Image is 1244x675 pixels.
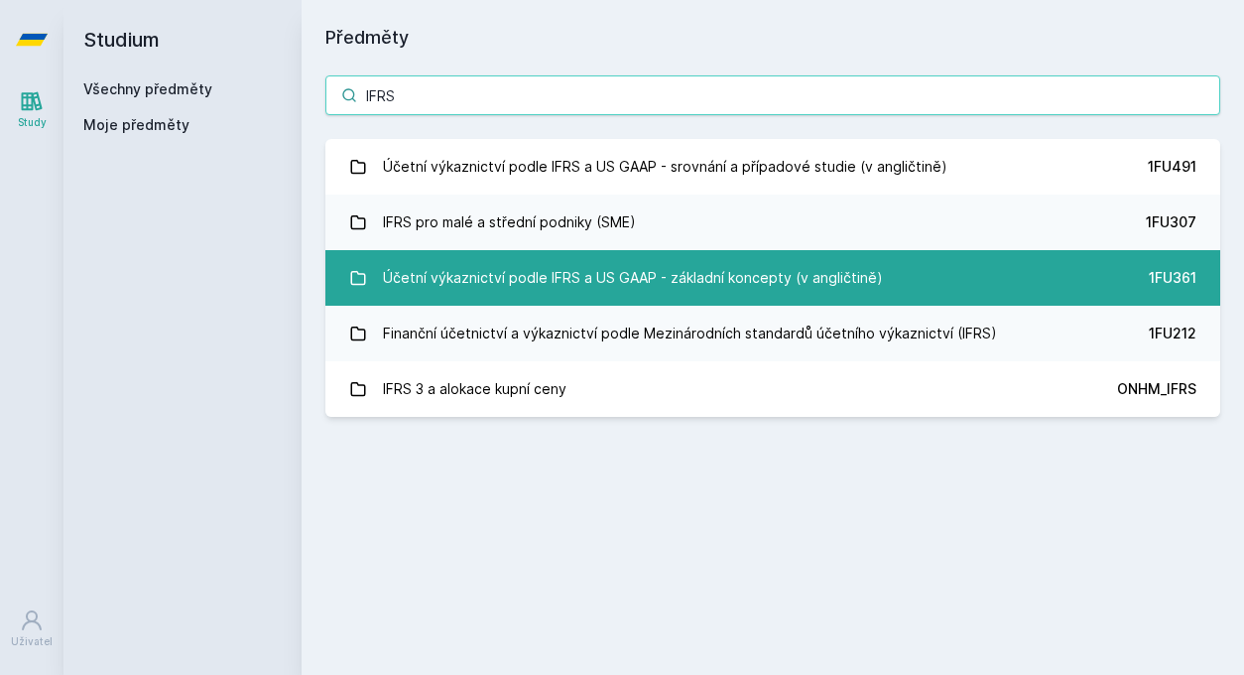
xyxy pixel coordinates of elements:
[383,369,566,409] div: IFRS 3 a alokace kupní ceny
[383,147,947,187] div: Účetní výkaznictví podle IFRS a US GAAP - srovnání a případové studie (v angličtině)
[83,115,189,135] span: Moje předměty
[1146,212,1196,232] div: 1FU307
[325,306,1220,361] a: Finanční účetnictví a výkaznictví podle Mezinárodních standardů účetního výkaznictví (IFRS) 1FU212
[325,24,1220,52] h1: Předměty
[1149,268,1196,288] div: 1FU361
[18,115,47,130] div: Study
[1149,324,1196,343] div: 1FU212
[11,634,53,649] div: Uživatel
[325,250,1220,306] a: Účetní výkaznictví podle IFRS a US GAAP - základní koncepty (v angličtině) 1FU361
[383,314,997,353] div: Finanční účetnictví a výkaznictví podle Mezinárodních standardů účetního výkaznictví (IFRS)
[325,139,1220,195] a: Účetní výkaznictví podle IFRS a US GAAP - srovnání a případové studie (v angličtině) 1FU491
[325,75,1220,115] input: Název nebo ident předmětu…
[325,195,1220,250] a: IFRS pro malé a střední podniky (SME) 1FU307
[1148,157,1196,177] div: 1FU491
[4,79,60,140] a: Study
[383,202,636,242] div: IFRS pro malé a střední podniky (SME)
[325,361,1220,417] a: IFRS 3 a alokace kupní ceny ONHM_IFRS
[4,599,60,659] a: Uživatel
[1117,379,1196,399] div: ONHM_IFRS
[383,258,883,298] div: Účetní výkaznictví podle IFRS a US GAAP - základní koncepty (v angličtině)
[83,80,212,97] a: Všechny předměty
